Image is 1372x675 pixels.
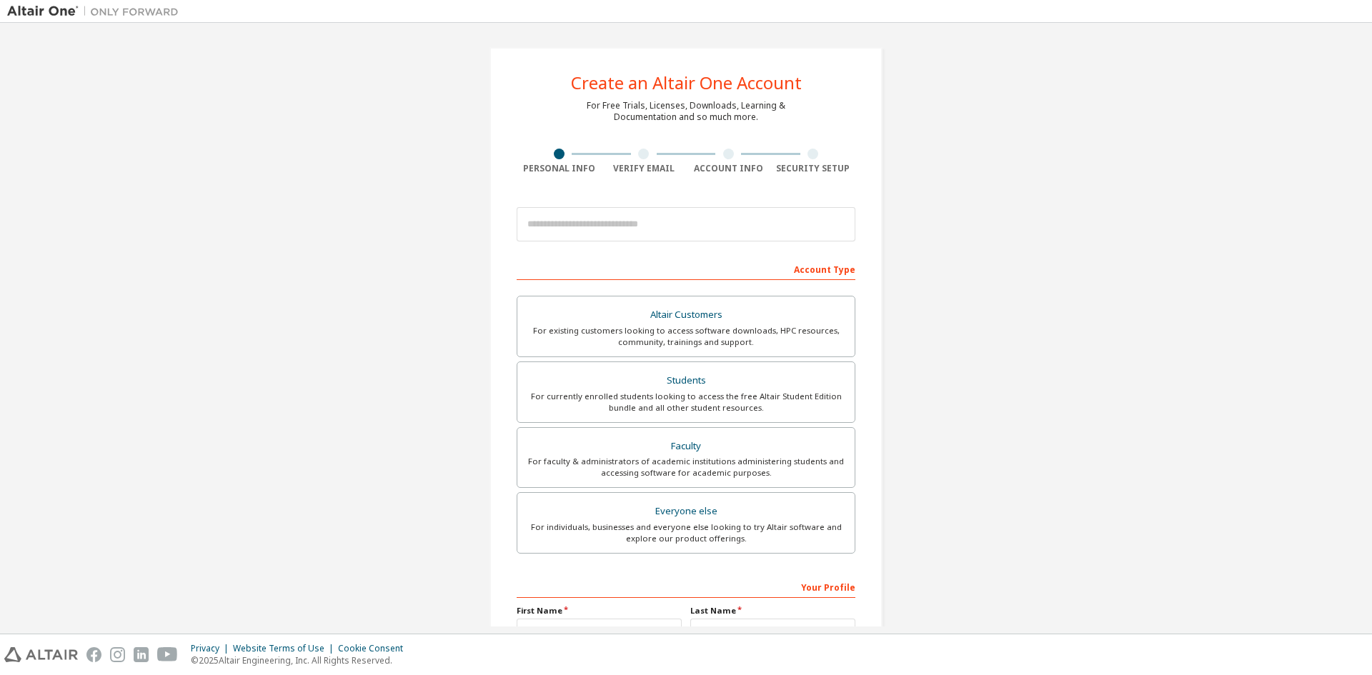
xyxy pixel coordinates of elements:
[157,647,178,662] img: youtube.svg
[690,605,855,616] label: Last Name
[134,647,149,662] img: linkedin.svg
[526,371,846,391] div: Students
[526,521,846,544] div: For individuals, businesses and everyone else looking to try Altair software and explore our prod...
[86,647,101,662] img: facebook.svg
[191,654,412,666] p: © 2025 Altair Engineering, Inc. All Rights Reserved.
[233,643,338,654] div: Website Terms of Use
[526,501,846,521] div: Everyone else
[526,456,846,479] div: For faculty & administrators of academic institutions administering students and accessing softwa...
[517,605,682,616] label: First Name
[110,647,125,662] img: instagram.svg
[526,436,846,456] div: Faculty
[686,163,771,174] div: Account Info
[526,305,846,325] div: Altair Customers
[517,163,602,174] div: Personal Info
[571,74,802,91] div: Create an Altair One Account
[517,575,855,598] div: Your Profile
[771,163,856,174] div: Security Setup
[602,163,687,174] div: Verify Email
[4,647,78,662] img: altair_logo.svg
[7,4,186,19] img: Altair One
[338,643,412,654] div: Cookie Consent
[526,391,846,414] div: For currently enrolled students looking to access the free Altair Student Edition bundle and all ...
[526,325,846,348] div: For existing customers looking to access software downloads, HPC resources, community, trainings ...
[517,257,855,280] div: Account Type
[191,643,233,654] div: Privacy
[587,100,785,123] div: For Free Trials, Licenses, Downloads, Learning & Documentation and so much more.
